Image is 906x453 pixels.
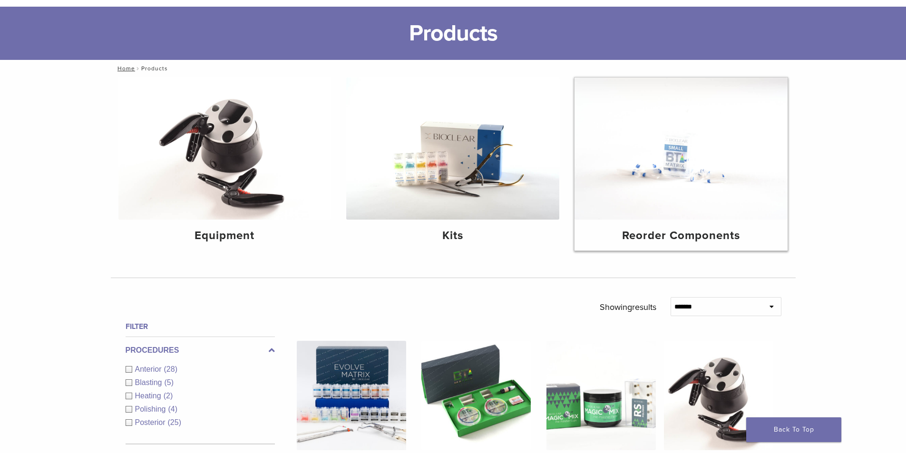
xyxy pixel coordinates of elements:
[582,227,780,244] h4: Reorder Components
[126,227,324,244] h4: Equipment
[546,341,656,450] img: Rockstar (RS) Polishing Kit
[575,77,788,220] img: Reorder Components
[135,365,164,373] span: Anterior
[575,77,788,251] a: Reorder Components
[164,378,174,386] span: (5)
[135,418,168,426] span: Posterior
[346,77,559,220] img: Kits
[135,378,165,386] span: Blasting
[164,365,177,373] span: (28)
[168,405,177,413] span: (4)
[135,66,141,71] span: /
[600,297,656,317] p: Showing results
[664,341,773,450] img: HeatSync Kit
[746,417,841,442] a: Back To Top
[115,65,135,72] a: Home
[126,345,275,356] label: Procedures
[135,405,168,413] span: Polishing
[111,60,796,77] nav: Products
[421,341,531,450] img: Black Triangle (BT) Kit
[118,77,331,251] a: Equipment
[168,418,181,426] span: (25)
[135,392,164,400] span: Heating
[118,77,331,220] img: Equipment
[346,77,559,251] a: Kits
[297,341,406,450] img: Evolve All-in-One Kit
[126,321,275,332] h4: Filter
[354,227,552,244] h4: Kits
[164,392,173,400] span: (2)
